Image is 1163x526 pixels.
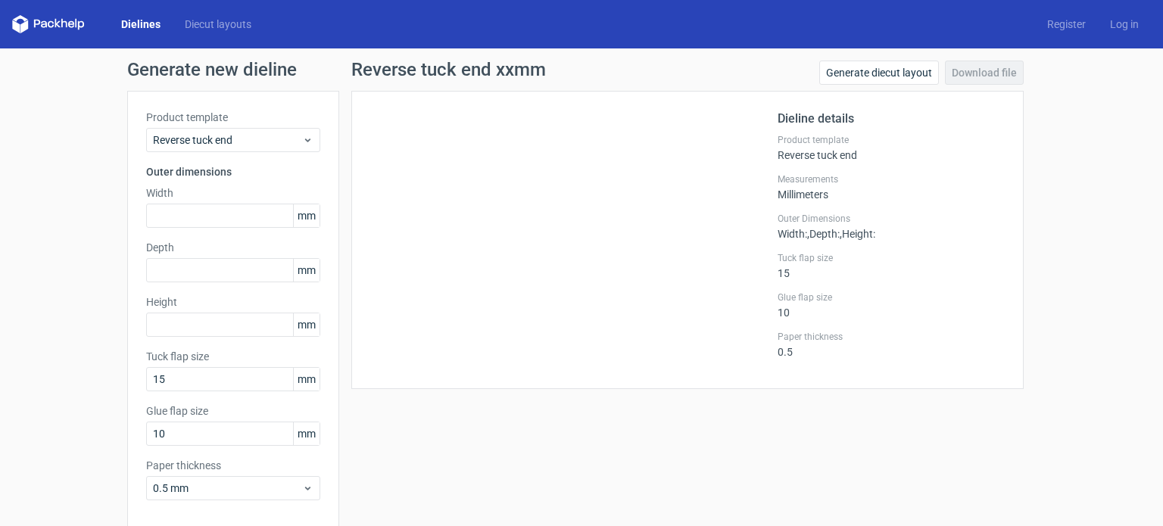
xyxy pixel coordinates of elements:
label: Outer Dimensions [778,213,1005,225]
span: mm [293,204,320,227]
label: Height [146,294,320,310]
label: Glue flap size [778,291,1005,303]
h1: Reverse tuck end xxmm [351,61,546,79]
span: 0.5 mm [153,481,302,496]
div: 15 [778,252,1005,279]
label: Product template [778,134,1005,146]
span: , Height : [840,228,875,240]
h2: Dieline details [778,110,1005,128]
label: Tuck flap size [146,349,320,364]
h1: Generate new dieline [127,61,1036,79]
a: Generate diecut layout [819,61,939,85]
label: Paper thickness [146,458,320,473]
label: Tuck flap size [778,252,1005,264]
span: , Depth : [807,228,840,240]
div: Reverse tuck end [778,134,1005,161]
div: 10 [778,291,1005,319]
label: Glue flap size [146,403,320,419]
div: 0.5 [778,331,1005,358]
a: Register [1035,17,1098,32]
span: Width : [778,228,807,240]
div: Millimeters [778,173,1005,201]
a: Log in [1098,17,1151,32]
span: mm [293,259,320,282]
label: Measurements [778,173,1005,185]
span: Reverse tuck end [153,132,302,148]
a: Diecut layouts [173,17,263,32]
span: mm [293,368,320,391]
a: Dielines [109,17,173,32]
label: Product template [146,110,320,125]
span: mm [293,422,320,445]
label: Depth [146,240,320,255]
h3: Outer dimensions [146,164,320,179]
label: Width [146,185,320,201]
span: mm [293,313,320,336]
label: Paper thickness [778,331,1005,343]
